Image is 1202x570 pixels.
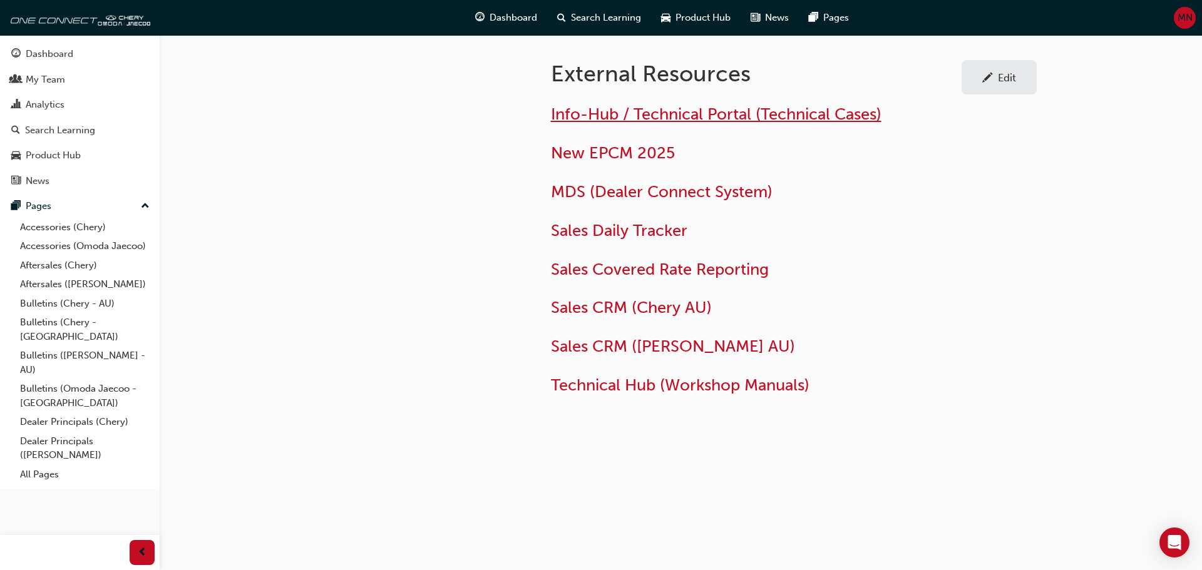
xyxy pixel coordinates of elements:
[15,379,155,412] a: Bulletins (Omoda Jaecoo - [GEOGRAPHIC_DATA])
[551,60,962,88] h1: External Resources
[5,195,155,218] button: Pages
[25,123,95,138] div: Search Learning
[1159,527,1189,557] div: Open Intercom Messenger
[962,60,1037,94] a: Edit
[26,98,64,112] div: Analytics
[765,11,789,25] span: News
[547,5,651,31] a: search-iconSearch Learning
[551,375,809,395] a: Technical Hub (Workshop Manuals)
[15,294,155,313] a: Bulletins (Chery - AU)
[15,237,155,256] a: Accessories (Omoda Jaecoo)
[26,199,51,213] div: Pages
[982,73,993,85] span: pencil-icon
[26,73,65,87] div: My Team
[26,148,81,163] div: Product Hub
[551,298,712,317] a: Sales CRM (Chery AU)
[15,256,155,275] a: Aftersales (Chery)
[741,5,799,31] a: news-iconNews
[138,545,147,561] span: prev-icon
[551,143,675,163] a: New EPCM 2025
[551,260,769,279] a: Sales Covered Rate Reporting
[5,68,155,91] a: My Team
[11,74,21,86] span: people-icon
[26,174,49,188] div: News
[571,11,641,25] span: Search Learning
[661,10,670,26] span: car-icon
[15,275,155,294] a: Aftersales ([PERSON_NAME])
[651,5,741,31] a: car-iconProduct Hub
[141,198,150,215] span: up-icon
[998,71,1016,84] div: Edit
[5,93,155,116] a: Analytics
[11,176,21,187] span: news-icon
[551,337,795,356] a: Sales CRM ([PERSON_NAME] AU)
[26,47,73,61] div: Dashboard
[675,11,731,25] span: Product Hub
[11,201,21,212] span: pages-icon
[551,221,687,240] a: Sales Daily Tracker
[1174,7,1196,29] button: MN
[557,10,566,26] span: search-icon
[11,150,21,161] span: car-icon
[5,43,155,66] a: Dashboard
[15,465,155,484] a: All Pages
[490,11,537,25] span: Dashboard
[11,125,20,136] span: search-icon
[551,104,881,124] a: Info-Hub / Technical Portal (Technical Cases)
[15,346,155,379] a: Bulletins ([PERSON_NAME] - AU)
[5,170,155,193] a: News
[823,11,849,25] span: Pages
[11,99,21,111] span: chart-icon
[6,5,150,30] img: oneconnect
[15,432,155,465] a: Dealer Principals ([PERSON_NAME])
[11,49,21,60] span: guage-icon
[5,119,155,142] a: Search Learning
[809,10,818,26] span: pages-icon
[751,10,760,26] span: news-icon
[1178,11,1193,25] span: MN
[799,5,859,31] a: pages-iconPages
[15,218,155,237] a: Accessories (Chery)
[5,40,155,195] button: DashboardMy TeamAnalyticsSearch LearningProduct HubNews
[5,144,155,167] a: Product Hub
[465,5,547,31] a: guage-iconDashboard
[15,412,155,432] a: Dealer Principals (Chery)
[551,182,773,201] a: MDS (Dealer Connect System)
[15,313,155,346] a: Bulletins (Chery - [GEOGRAPHIC_DATA])
[475,10,485,26] span: guage-icon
